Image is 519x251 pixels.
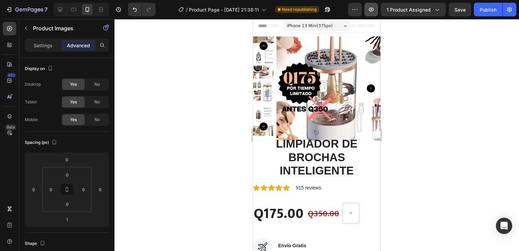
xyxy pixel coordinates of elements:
[95,184,105,195] input: 0
[94,99,100,105] span: No
[70,117,77,123] span: Yes
[78,184,89,195] input: 0px
[60,199,74,209] input: 0px
[94,81,100,87] span: No
[3,3,51,16] button: 7
[60,214,74,224] input: 1
[189,6,259,13] span: Product Page - [DATE] 21:38:11
[282,6,317,13] span: Need republishing
[34,42,53,49] p: Settings
[387,6,431,13] span: 1 product assigned
[186,6,187,13] span: /
[25,117,38,123] div: Mobile
[128,3,156,16] div: Undo/Redo
[29,184,39,195] input: 0
[480,6,497,13] div: Publish
[70,99,77,105] span: Yes
[496,218,512,234] div: Open Intercom Messenger
[70,81,77,87] span: Yes
[33,24,91,32] p: Product Images
[449,3,471,16] button: Save
[25,81,41,87] div: Desktop
[46,184,56,195] input: 0px
[94,117,100,123] span: No
[25,239,47,248] div: Shape
[474,3,502,16] button: Publish
[25,138,58,147] div: Spacing (px)
[381,3,446,16] button: 1 product assigned
[6,72,16,78] div: 450
[60,170,74,180] input: 0px
[60,154,74,165] input: 0
[5,124,16,130] div: Beta
[44,5,48,14] p: 7
[253,19,380,251] iframe: Design area
[67,42,90,49] p: Advanced
[454,7,466,13] span: Save
[25,64,54,73] div: Display on
[25,99,37,105] div: Tablet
